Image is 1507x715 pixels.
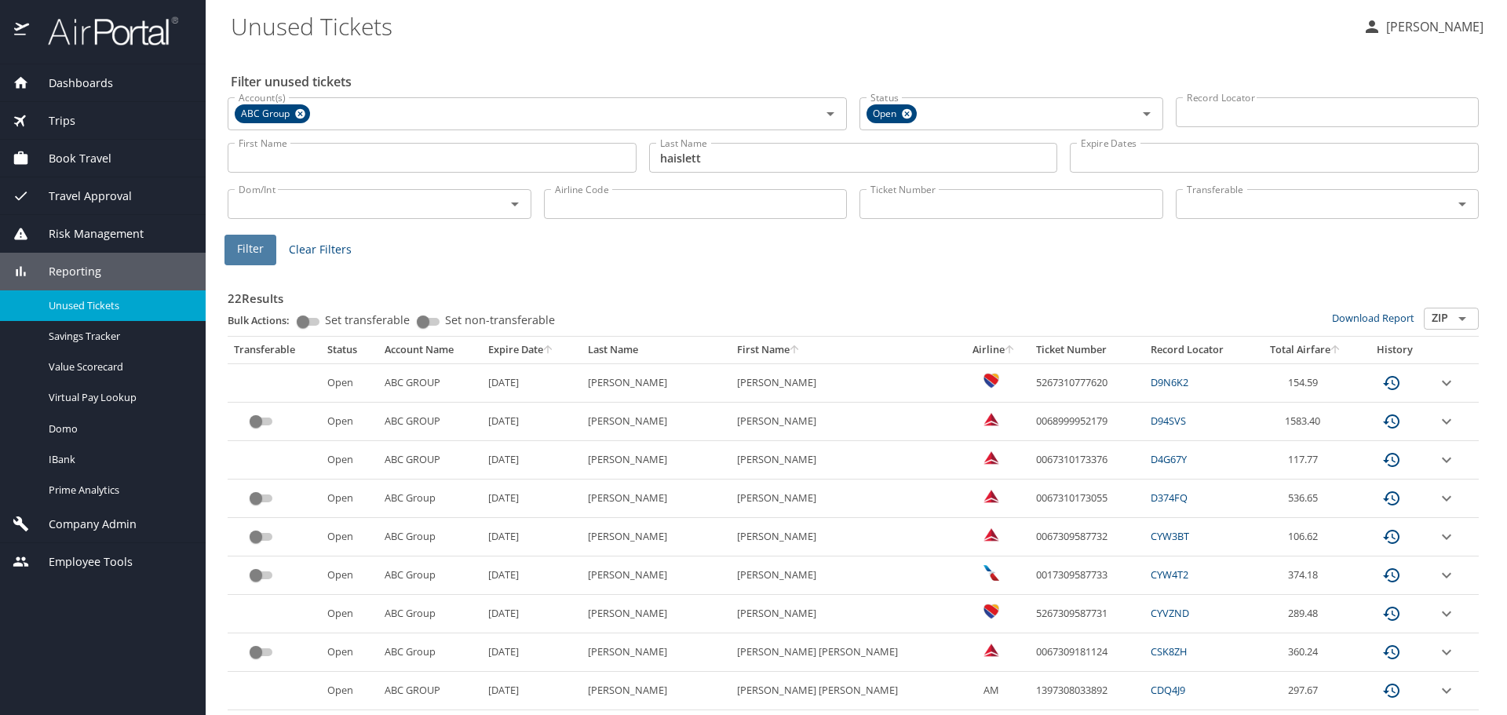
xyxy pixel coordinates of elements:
div: ABC Group [235,104,310,123]
th: Airline [958,337,1029,363]
span: Savings Tracker [49,329,187,344]
span: Set non-transferable [445,315,555,326]
img: airportal-logo.png [31,16,178,46]
td: [PERSON_NAME] [582,672,731,710]
td: 0068999952179 [1030,403,1144,441]
span: Value Scorecard [49,359,187,374]
td: ABC Group [378,480,482,518]
th: Ticket Number [1030,337,1144,363]
span: Filter [237,239,264,259]
td: [PERSON_NAME] [582,363,731,402]
p: Bulk Actions: [228,313,302,327]
td: [DATE] [482,595,582,633]
span: Virtual Pay Lookup [49,390,187,405]
span: Employee Tools [29,553,133,571]
th: Account Name [378,337,482,363]
button: expand row [1437,566,1456,585]
a: CSK8ZH [1151,644,1187,658]
td: [PERSON_NAME] [731,556,959,595]
h2: Filter unused tickets [231,69,1482,94]
button: Filter [224,235,276,265]
img: Delta Airlines [983,488,999,504]
td: Open [321,403,378,441]
span: Unused Tickets [49,298,187,313]
td: [PERSON_NAME] [582,633,731,672]
td: [DATE] [482,403,582,441]
td: [DATE] [482,633,582,672]
td: 0067310173055 [1030,480,1144,518]
button: expand row [1437,527,1456,546]
td: Open [321,556,378,595]
button: expand row [1437,489,1456,508]
td: Open [321,363,378,402]
a: Download Report [1332,311,1414,325]
td: [DATE] [482,672,582,710]
a: D4G67Y [1151,452,1187,466]
th: Record Locator [1144,337,1253,363]
td: [PERSON_NAME] [731,441,959,480]
td: 117.77 [1253,441,1359,480]
td: 0017309587733 [1030,556,1144,595]
div: Transferable [234,343,315,357]
span: Travel Approval [29,188,132,205]
img: American Airlines [983,565,999,581]
td: [DATE] [482,556,582,595]
img: Southwest Airlines [983,604,999,619]
button: expand row [1437,412,1456,431]
td: Open [321,672,378,710]
td: [PERSON_NAME] [PERSON_NAME] [731,633,959,672]
td: 1397308033892 [1030,672,1144,710]
th: Total Airfare [1253,337,1359,363]
td: Open [321,633,378,672]
span: Reporting [29,263,101,280]
button: Clear Filters [283,235,358,264]
td: ABC GROUP [378,672,482,710]
td: 5267310777620 [1030,363,1144,402]
td: ABC Group [378,595,482,633]
td: 0067309181124 [1030,633,1144,672]
td: [PERSON_NAME] [582,441,731,480]
td: [PERSON_NAME] [PERSON_NAME] [731,672,959,710]
td: [PERSON_NAME] [582,480,731,518]
td: ABC GROUP [378,441,482,480]
td: [PERSON_NAME] [582,595,731,633]
img: Delta Airlines [983,642,999,658]
td: 0067310173376 [1030,441,1144,480]
td: ABC Group [378,518,482,556]
td: [DATE] [482,441,582,480]
button: Open [1451,193,1473,215]
button: expand row [1437,681,1456,700]
button: sort [1005,345,1016,356]
button: sort [790,345,801,356]
img: Southwest Airlines [983,373,999,389]
td: 289.48 [1253,595,1359,633]
a: CYW3BT [1151,529,1189,543]
td: ABC Group [378,556,482,595]
img: icon-airportal.png [14,16,31,46]
td: Open [321,518,378,556]
button: expand row [1437,451,1456,469]
div: Open [867,104,917,123]
span: Book Travel [29,150,111,167]
a: CYVZND [1151,606,1189,620]
span: Prime Analytics [49,483,187,498]
th: Expire Date [482,337,582,363]
a: CYW4T2 [1151,567,1188,582]
a: CDQ4J9 [1151,683,1185,697]
span: AM [983,683,999,697]
a: D374FQ [1151,491,1188,505]
td: 0067309587732 [1030,518,1144,556]
td: [PERSON_NAME] [731,363,959,402]
td: [DATE] [482,518,582,556]
button: sort [543,345,554,356]
a: D94SVS [1151,414,1186,428]
span: Company Admin [29,516,137,533]
td: Open [321,441,378,480]
button: [PERSON_NAME] [1356,13,1490,41]
td: 297.67 [1253,672,1359,710]
td: [DATE] [482,480,582,518]
td: 536.65 [1253,480,1359,518]
img: Delta Airlines [983,527,999,542]
th: First Name [731,337,959,363]
span: Domo [49,421,187,436]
